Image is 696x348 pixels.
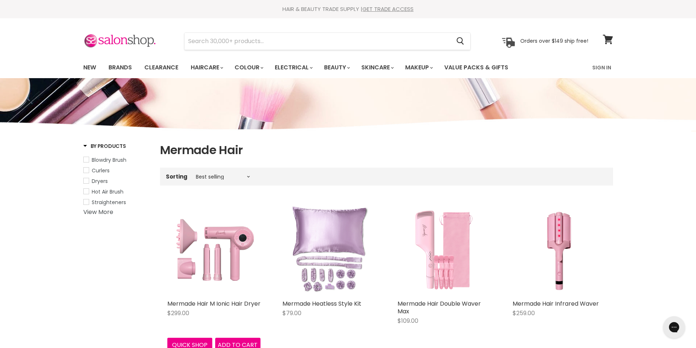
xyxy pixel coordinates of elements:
[74,5,622,13] div: HAIR & BEAUTY TRADE SUPPLY |
[83,188,151,196] a: Hot Air Brush
[92,167,110,174] span: Curlers
[398,299,481,316] a: Mermade Hair Double Waver Max
[83,142,126,150] h3: By Products
[83,167,151,175] a: Curlers
[659,314,689,341] iframe: Gorgias live chat messenger
[167,203,260,296] img: Mermade Hair M Ionic Hair Dryer
[74,57,622,78] nav: Main
[319,60,354,75] a: Beauty
[451,33,470,50] button: Search
[83,177,151,185] a: Dryers
[398,203,491,296] img: Mermade Hair Double Waver Max
[92,156,126,164] span: Blowdry Brush
[520,38,588,44] p: Orders over $149 ship free!
[513,309,535,317] span: $259.00
[83,198,151,206] a: Straighteners
[229,60,268,75] a: Colour
[167,299,260,308] a: Mermade Hair M Ionic Hair Dryer
[513,203,606,296] img: Mermade Hair Infrared Waver
[356,60,398,75] a: Skincare
[92,188,123,195] span: Hot Air Brush
[103,60,137,75] a: Brands
[400,60,437,75] a: Makeup
[269,60,317,75] a: Electrical
[398,317,418,325] span: $109.00
[83,156,151,164] a: Blowdry Brush
[184,32,471,50] form: Product
[78,60,102,75] a: New
[362,5,414,13] a: GET TRADE ACCESS
[439,60,514,75] a: Value Packs & Gifts
[78,57,551,78] ul: Main menu
[282,299,361,308] a: Mermade Heatless Style Kit
[282,203,376,296] img: Mermade Heatless Style Kit
[92,177,108,185] span: Dryers
[83,208,113,216] a: View More
[185,33,451,50] input: Search
[282,309,301,317] span: $79.00
[513,299,599,308] a: Mermade Hair Infrared Waver
[166,173,187,180] label: Sorting
[185,60,228,75] a: Haircare
[160,142,613,158] h1: Mermade Hair
[167,309,189,317] span: $299.00
[92,199,126,206] span: Straighteners
[588,60,616,75] a: Sign In
[139,60,184,75] a: Clearance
